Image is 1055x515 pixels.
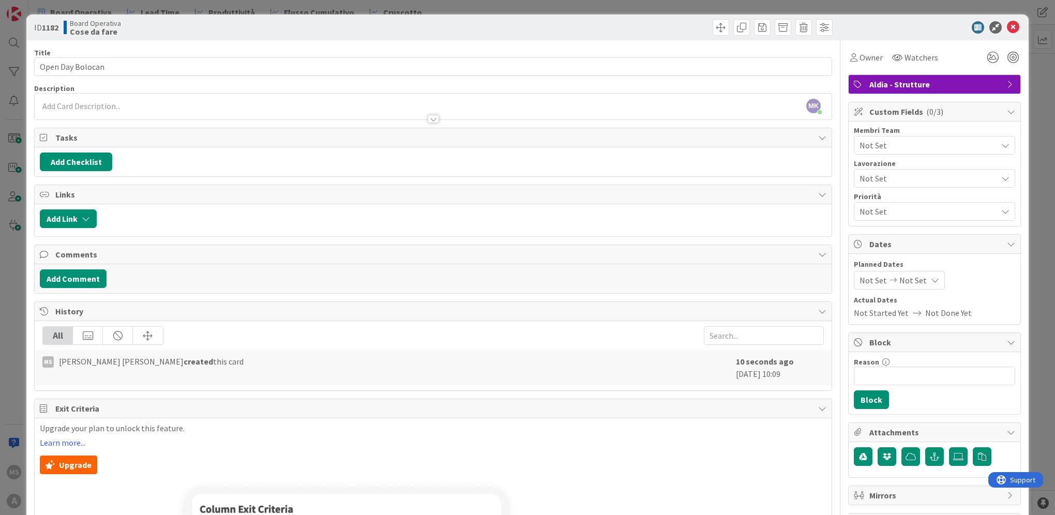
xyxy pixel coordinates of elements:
label: Title [34,48,51,57]
button: Add Comment [40,269,107,288]
span: Not Set [860,274,887,286]
span: Not Set [860,171,992,186]
div: Priorità [854,193,1015,200]
span: Planned Dates [854,259,1015,270]
b: 1182 [42,22,58,33]
span: Not Set [860,205,997,218]
span: Mirrors [869,489,1002,502]
span: Tasks [55,131,813,144]
button: Upgrade [40,456,97,474]
a: Learn more... [40,438,85,447]
button: Add Link [40,209,97,228]
div: Upgrade your plan to unlock this feature. [40,423,826,474]
div: All [43,327,73,344]
span: Comments [55,248,813,261]
b: created [184,356,213,367]
span: Owner [860,51,883,64]
button: Add Checklist [40,153,112,171]
span: Actual Dates [854,295,1015,306]
b: Cose da fare [70,27,121,36]
span: Not Done Yet [925,307,972,319]
span: Aldia - Strutture [869,78,1002,90]
label: Reason [854,357,879,367]
b: 10 seconds ago [736,356,794,367]
span: Description [34,84,74,93]
span: Support [22,2,47,14]
div: Lavorazione [854,160,1015,167]
span: Block [869,336,1002,349]
input: Search... [704,326,824,345]
button: Block [854,390,889,409]
span: Not Set [899,274,927,286]
span: MK [806,99,821,113]
span: [PERSON_NAME] [PERSON_NAME] this card [59,355,244,368]
span: Not Started Yet [854,307,909,319]
span: Dates [869,238,1002,250]
div: [DATE] 10:09 [736,355,824,380]
span: Attachments [869,426,1002,438]
span: Exit Criteria [55,402,813,415]
span: ( 0/3 ) [926,107,943,117]
span: History [55,305,813,317]
span: ID [34,21,58,34]
span: Watchers [905,51,938,64]
span: Custom Fields [869,105,1002,118]
div: MS [42,356,54,368]
input: type card name here... [34,57,832,76]
span: Not Set [860,139,997,152]
span: Links [55,188,813,201]
div: Membri Team [854,127,1015,134]
span: Board Operativa [70,19,121,27]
